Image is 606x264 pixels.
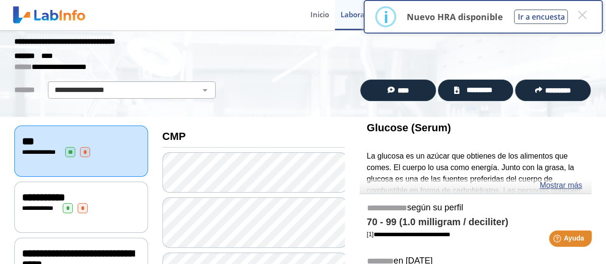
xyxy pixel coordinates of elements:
b: CMP [162,130,186,142]
p: La glucosa es un azúcar que obtienes de los alimentos que comes. El cuerpo lo usa como energía. J... [366,150,584,253]
p: Nuevo HRA disponible [406,11,503,23]
div: i [383,8,388,25]
button: Close this dialog [573,6,591,23]
a: [1] [366,230,450,238]
button: Ir a encuesta [514,10,568,24]
a: Mostrar más [539,180,582,191]
h4: 70 - 99 (1.0 milligram / deciliter) [366,217,584,228]
h5: según su perfil [366,203,584,214]
iframe: Help widget launcher [521,227,595,253]
b: Glucose (Serum) [366,122,451,134]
